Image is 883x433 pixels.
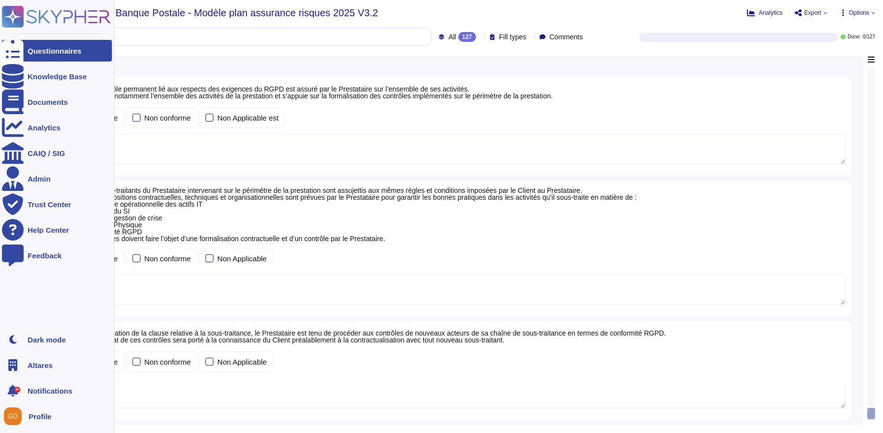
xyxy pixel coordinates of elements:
[759,10,782,16] span: Analytics
[28,387,72,395] span: Notifications
[448,33,456,40] span: All
[217,358,267,366] div: Non Applicable
[28,98,68,106] div: Documents
[848,34,861,39] span: Done:
[28,47,81,55] div: Questionnaires
[144,255,191,262] div: Non conforme
[28,252,62,259] div: Feedback
[849,10,869,16] span: Options
[217,255,267,262] div: Non Applicable
[86,85,552,100] span: Un contrôle permanent lié aux respects des exigences du RGPD est assuré par le Prestataire sur l’...
[2,40,112,62] a: Questionnaires
[458,32,476,42] div: 127
[747,9,782,17] button: Analytics
[28,124,61,131] div: Analytics
[2,65,112,87] a: Knowledge Base
[144,358,191,366] div: Non conforme
[2,117,112,138] a: Analytics
[28,362,53,369] span: Altares
[499,33,526,40] span: Fill types
[28,226,69,234] div: Help Center
[863,34,875,39] span: 0 / 127
[144,114,191,122] div: Non conforme
[29,413,52,420] span: Profile
[28,336,66,343] div: Dark mode
[86,329,666,344] span: En application de la clause relative à la sous-traitance, le Prestataire est tenu de procéder aux...
[28,73,87,80] div: Knowledge Base
[39,28,431,45] input: Search by keywords
[2,405,29,427] button: user
[2,193,112,215] a: Trust Center
[2,91,112,113] a: Documents
[28,201,71,208] div: Trust Center
[4,407,22,425] img: user
[116,8,378,18] span: Banque Postale - Modèle plan assurance risques 2025 V3.2
[28,175,51,183] div: Admin
[217,114,278,122] div: Non Applicable est
[2,142,112,164] a: CAIQ / SIG
[804,10,821,16] span: Export
[549,33,583,40] span: Comments
[14,387,20,393] div: 9+
[2,245,112,266] a: Feedback
[2,168,112,189] a: Admin
[28,150,65,157] div: CAIQ / SIG
[2,219,112,241] a: Help Center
